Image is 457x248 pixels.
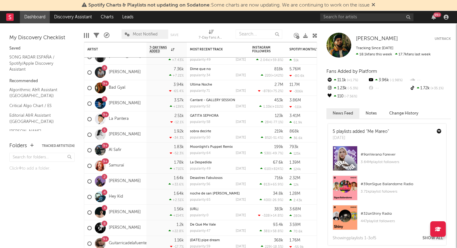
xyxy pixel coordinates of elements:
a: sobra decirte [190,130,211,133]
a: Última Noche [190,83,212,87]
span: 284 [265,121,271,124]
a: "Me Mareo" [366,129,389,134]
div: Artist [87,48,134,51]
a: [PERSON_NAME] [109,101,141,106]
div: 2.32M [289,176,300,180]
div: Recommended [9,77,75,85]
div: [DATE] [236,74,246,77]
div: 61.9k [289,120,302,124]
input: Search for artists [320,13,413,21]
div: 2.51k [174,114,184,118]
div: [DATE] [236,167,246,171]
a: Bad Gyal [109,85,125,91]
a: SONG RADAR ESPAÑA / Spotify/Apple Discovery Assistant [9,54,68,73]
div: -34.3 % [169,136,184,140]
div: [DATE] [236,183,246,186]
div: popularity: 58 [190,120,210,124]
div: [DATE] [236,120,246,124]
span: Most Notified [133,32,158,36]
div: 3.96k [368,76,409,84]
span: 610 [264,167,270,171]
div: [DATE] [236,89,246,93]
div: [DATE] [236,198,246,202]
div: popularity: 56 [190,183,210,186]
div: popularity: 49 [190,167,211,171]
a: [PERSON_NAME] [109,132,141,137]
span: 400 [264,199,270,202]
div: 3.86M [289,98,301,102]
div: Filters [94,26,99,44]
a: [PERSON_NAME] [109,179,141,184]
div: popularity: 49 [190,58,211,62]
div: ( ) [261,73,283,77]
div: popularity: 47 [190,229,210,233]
div: [DATE] [236,105,246,108]
span: +65.9 % [270,183,282,186]
div: 34.8k [273,192,283,196]
div: 868k [289,129,299,133]
div: Última Noche [190,83,246,87]
span: +58.8 % [270,230,282,233]
div: -12.1 % [170,120,184,124]
a: Moonlight's Puppet Remix [190,145,233,149]
div: 11.1k [326,76,368,84]
span: 7-Day Fans Added [150,46,169,53]
button: Tracked Artists(34) [42,144,75,147]
a: Editorial A&R Assistant ([GEOGRAPHIC_DATA]) [9,112,68,125]
a: Cantaré - GALLERY SESSION [190,99,235,102]
div: +7.43 % [168,58,184,62]
div: 93.4k [273,223,283,227]
div: 5.76M [289,67,301,71]
div: 1.78k [174,161,184,165]
span: +151 % [272,105,282,109]
div: 51k [289,58,299,62]
div: [DATE] [236,58,246,62]
div: ( ) [260,151,283,155]
a: #39onSigue Bailandome Radio3.71kplaylist followers [328,175,446,205]
div: ( ) [260,229,283,233]
div: -306k [289,89,303,93]
div: [DATE] [236,229,246,233]
div: 3.41M [289,114,300,118]
a: [PERSON_NAME] [109,225,141,231]
div: ( ) [260,167,283,171]
a: Algorithmic A&R Assistant ([GEOGRAPHIC_DATA]) [9,87,68,99]
div: popularity: 34 [190,74,210,77]
span: 813 [264,183,269,186]
div: [DATE] [236,152,246,155]
div: [DATE] [236,136,246,139]
div: 124k [289,167,301,171]
div: popularity: 0 [190,214,209,217]
button: Save [170,33,178,37]
div: -65.4 % [169,89,184,93]
span: Dismiss [372,3,375,8]
a: De Qué Me Vale [190,223,216,227]
button: Show All [422,236,443,240]
div: -80.6k [289,74,304,78]
div: noche de san juan [190,192,246,195]
div: 2.7M [275,83,283,87]
div: popularity: 64 [190,152,211,155]
div: 3.71k playlist followers [361,188,441,195]
div: audio_despedida_PAv2.ai [190,208,246,211]
div: 67.6k [273,161,283,165]
div: midsummer pipe dream [190,239,246,242]
div: My Discovery Checklist [9,34,75,42]
div: La Despedida [190,161,246,164]
div: 383k [274,207,283,211]
span: 381 [264,230,269,233]
div: # 32 on Shiny Radio [361,210,441,218]
a: Critical Algo Chart / ES [9,102,68,109]
div: 7.36k [174,67,184,71]
div: 1.2k [177,223,184,227]
span: -5.3 % [347,87,358,90]
div: 818k [274,67,283,71]
div: 1.39M [289,161,300,165]
div: popularity: 65 [190,198,210,202]
div: Desastres Fabulosos [190,176,246,180]
div: 199k [274,145,283,149]
a: #9onVerano Forever3.64Mplaylist followers [328,146,446,175]
div: 1.23k [326,84,368,92]
span: -77.1 % [272,121,282,124]
span: +14.8 % [270,214,282,218]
